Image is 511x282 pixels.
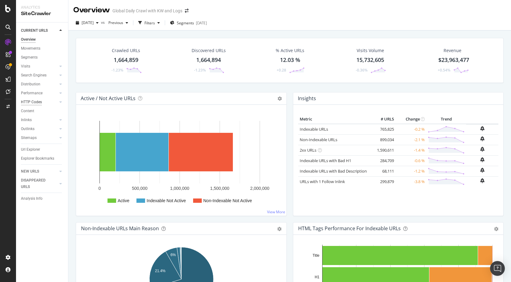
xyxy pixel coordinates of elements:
th: Metric [298,115,371,124]
text: Active [118,198,129,203]
span: Revenue [444,47,461,54]
div: gear [277,227,282,231]
th: Change [395,115,426,124]
th: Trend [426,115,466,124]
text: Title [312,253,319,258]
div: Url Explorer [21,146,40,153]
div: SiteCrawler [21,10,63,17]
span: vs [101,20,106,25]
div: bell-plus [480,178,485,183]
span: Previous [106,20,123,25]
span: 2025 Oct. 8th [82,20,94,25]
div: 15,732,605 [356,56,384,64]
h4: Active / Not Active URLs [81,94,136,103]
div: % Active URLs [276,47,304,54]
td: 899,034 [371,134,395,145]
a: Analysis Info [21,195,64,202]
td: 284,709 [371,155,395,166]
div: Overview [73,5,110,15]
a: DISAPPEARED URLS [21,177,58,190]
div: +0.54% [438,67,450,73]
div: Explorer Bookmarks [21,155,54,162]
a: Indexable URLs with Bad H1 [300,158,351,163]
a: Distribution [21,81,58,88]
div: bell-plus [480,157,485,162]
div: bell-plus [480,147,485,152]
a: Inlinks [21,117,58,123]
td: -1.2 % [395,166,426,176]
text: 0 [99,186,101,191]
div: bell-plus [480,168,485,173]
td: -1.4 % [395,145,426,155]
a: Indexable URLs with Bad Description [300,168,367,174]
div: -0.36% [356,67,367,73]
div: 1,664,859 [114,56,138,64]
td: -0.6 % [395,155,426,166]
div: Sitemaps [21,135,37,141]
button: Filters [136,18,162,28]
td: 299,879 [371,176,395,187]
a: 2xx URLs [300,147,316,153]
text: Indexable Not Active [147,198,186,203]
div: NEW URLS [21,168,39,175]
span: Segments [177,20,194,26]
div: arrow-right-arrow-left [185,9,189,13]
div: Movements [21,45,40,52]
a: Non-Indexable URLs [300,137,337,142]
button: [DATE] [73,18,101,28]
div: Filters [144,20,155,26]
td: -0.2 % [395,124,426,135]
div: Segments [21,54,38,61]
div: DISAPPEARED URLS [21,177,52,190]
div: Inlinks [21,117,32,123]
a: Overview [21,36,64,43]
td: 1,590,611 [371,145,395,155]
a: Movements [21,45,64,52]
td: 765,825 [371,124,395,135]
div: Overview [21,36,36,43]
td: -3.8 % [395,176,426,187]
a: Indexable URLs [300,126,328,132]
text: 21.4% [155,269,165,273]
svg: A chart. [81,115,282,211]
text: 2,000,000 [250,186,269,191]
div: -1.23% [112,67,123,73]
div: Analytics [21,5,63,10]
div: Analysis Info [21,195,43,202]
text: 6% [170,253,176,257]
div: HTTP Codes [21,99,42,105]
div: Global Daily Crawl with KW and Logs [112,8,182,14]
a: View More [267,209,285,215]
div: Visits [21,63,30,70]
div: [DATE] [196,20,207,26]
div: -1.23% [194,67,206,73]
a: CURRENT URLS [21,27,58,34]
text: 1,500,000 [210,186,229,191]
div: Non-Indexable URLs Main Reason [81,225,159,231]
div: 12.03 % [280,56,300,64]
text: 1,000,000 [170,186,189,191]
div: +0.28 [277,67,286,73]
div: Outlinks [21,126,34,132]
a: Performance [21,90,58,96]
div: Open Intercom Messenger [490,261,505,276]
div: CURRENT URLS [21,27,48,34]
div: Performance [21,90,43,96]
div: bell-plus [480,126,485,131]
td: 68,111 [371,166,395,176]
td: -2.1 % [395,134,426,145]
div: 1,664,894 [196,56,221,64]
div: bell-plus [480,136,485,141]
a: Visits [21,63,58,70]
a: Search Engines [21,72,58,79]
i: Options [278,96,282,101]
a: URLs with 1 Follow Inlink [300,179,345,184]
div: Content [21,108,34,114]
div: Discovered URLs [192,47,226,54]
div: Crawled URLs [112,47,140,54]
a: Url Explorer [21,146,64,153]
div: gear [494,227,498,231]
div: HTML Tags Performance for Indexable URLs [298,225,401,231]
button: Previous [106,18,131,28]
